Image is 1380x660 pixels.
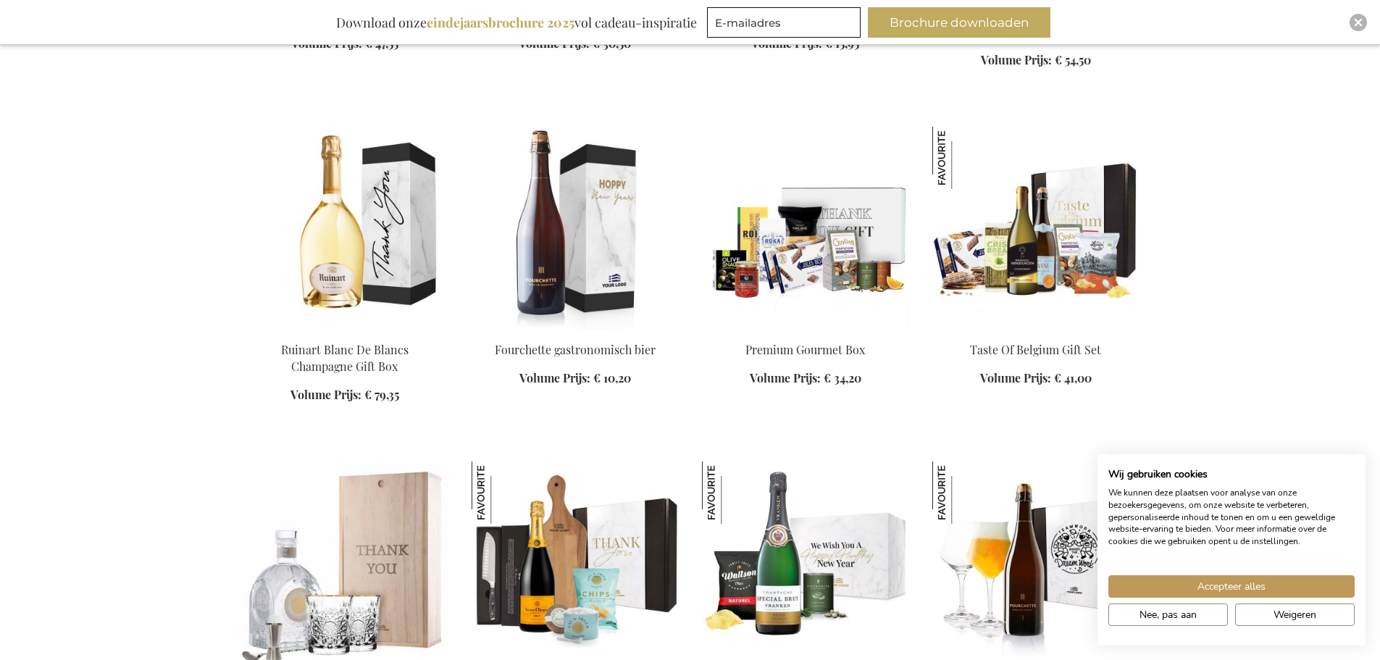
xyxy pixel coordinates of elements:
[868,7,1050,38] button: Brochure downloaden
[330,7,703,38] div: Download onze vol cadeau-inspiratie
[824,370,861,385] span: € 34,20
[707,7,861,38] input: E-mailadres
[593,370,631,385] span: € 10,20
[1108,575,1355,598] button: Accepteer alle cookies
[1197,579,1266,594] span: Accepteer alles
[981,52,1091,69] a: Volume Prijs: € 54,50
[1274,607,1316,622] span: Weigeren
[980,370,1092,387] a: Volume Prijs: € 41,00
[519,370,631,387] a: Volume Prijs: € 10,20
[472,461,534,524] img: Luxe Gastronomische Gift Box
[1108,603,1228,626] button: Pas cookie voorkeuren aan
[290,387,399,404] a: Volume Prijs: € 79,35
[980,370,1051,385] span: Volume Prijs:
[1055,52,1091,67] span: € 54,50
[1350,14,1367,31] div: Close
[932,127,1139,330] img: Taste Of Belgium Gift Set
[472,324,679,338] a: Fourchette beer 75 cl
[707,7,865,42] form: marketing offers and promotions
[1354,18,1363,27] img: Close
[932,324,1139,338] a: Taste Of Belgium Gift Set Taste Of Belgium Gift Set
[1108,487,1355,548] p: We kunnen deze plaatsen voor analyse van onze bezoekersgegevens, om onze website te verbeteren, g...
[702,324,909,338] a: Premium Gourmet Box
[932,127,995,189] img: Taste Of Belgium Gift Set
[702,461,764,524] img: Champagne Apéro Box
[981,52,1052,67] span: Volume Prijs:
[702,127,909,330] img: Premium Gourmet Box
[495,342,656,357] a: Fourchette gastronomisch bier
[281,342,409,374] a: Ruinart Blanc De Blancs Champagne Gift Box
[241,324,448,338] a: Ruinart Blanc De Blancs Champagne Gift Box
[290,387,361,402] span: Volume Prijs:
[750,370,861,387] a: Volume Prijs: € 34,20
[427,14,574,31] b: eindejaarsbrochure 2025
[750,370,821,385] span: Volume Prijs:
[1139,607,1197,622] span: Nee, pas aan
[364,387,399,402] span: € 79,35
[970,342,1101,357] a: Taste Of Belgium Gift Set
[745,342,865,357] a: Premium Gourmet Box
[472,127,679,330] img: Fourchette beer 75 cl
[241,127,448,330] img: Ruinart Blanc De Blancs Champagne Gift Box
[1054,370,1092,385] span: € 41,00
[519,370,590,385] span: Volume Prijs:
[1108,468,1355,481] h2: Wij gebruiken cookies
[932,461,995,524] img: Fourchette Bier Gift Box
[1235,603,1355,626] button: Alle cookies weigeren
